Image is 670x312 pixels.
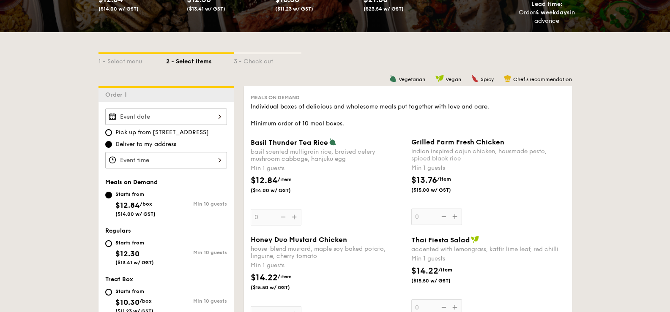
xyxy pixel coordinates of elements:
div: Min 1 guests [251,261,405,270]
span: Spicy [481,76,494,82]
div: indian inspired cajun chicken, housmade pesto, spiced black rice [411,148,565,162]
div: 1 - Select menu [98,54,166,66]
span: ($14.00 w/ GST) [98,6,139,12]
img: icon-chef-hat.a58ddaea.svg [504,75,511,82]
div: Starts from [115,288,153,295]
span: /item [278,176,292,182]
span: /item [437,176,451,182]
div: Individual boxes of delicious and wholesome meals put together with love and care. Minimum order ... [251,103,565,128]
span: Meals on Demand [251,95,300,100]
span: $12.84 [251,176,278,186]
div: accented with lemongrass, kaffir lime leaf, red chilli [411,246,565,253]
span: Order 1 [105,91,130,98]
span: $12.30 [115,249,139,258]
strong: 4 weekdays [535,9,570,16]
input: Pick up from [STREET_ADDRESS] [105,129,112,136]
input: Starts from$12.84/box($14.00 w/ GST)Min 10 guests [105,192,112,198]
div: Min 1 guests [411,164,565,172]
span: ($14.00 w/ GST) [115,211,156,217]
div: Min 10 guests [166,250,227,255]
span: Lead time: [531,0,563,8]
span: Pick up from [STREET_ADDRESS] [115,128,209,137]
span: Honey Duo Mustard Chicken [251,236,347,244]
input: Starts from$10.30/box($11.23 w/ GST)Min 10 guests [105,289,112,296]
img: icon-vegan.f8ff3823.svg [435,75,444,82]
img: icon-vegetarian.fe4039eb.svg [329,138,336,146]
span: ($14.00 w/ GST) [251,187,308,194]
input: Event date [105,109,227,125]
span: $10.30 [115,298,139,307]
span: /item [438,267,452,273]
div: Min 1 guests [251,164,405,173]
div: Min 10 guests [166,298,227,304]
img: icon-spicy.37a8142b.svg [471,75,479,82]
div: house-blend mustard, maple soy baked potato, linguine, cherry tomato [251,245,405,260]
input: Event time [105,152,227,168]
span: ($15.00 w/ GST) [411,187,469,193]
div: Starts from [115,239,154,246]
span: ($11.23 w/ GST) [275,6,313,12]
span: Deliver to my address [115,140,176,149]
span: Grilled Farm Fresh Chicken [411,138,504,146]
img: icon-vegan.f8ff3823.svg [471,236,479,243]
div: Min 10 guests [166,201,227,207]
span: ($23.54 w/ GST) [364,6,404,12]
span: /box [139,298,152,304]
span: Meals on Demand [105,179,158,186]
div: Order in advance [519,8,575,25]
span: $14.22 [251,273,278,283]
input: Deliver to my address [105,141,112,148]
span: Regulars [105,227,131,234]
div: 2 - Select items [166,54,234,66]
span: Basil Thunder Tea Rice [251,138,328,147]
span: Chef's recommendation [513,76,572,82]
span: ($15.50 w/ GST) [251,284,308,291]
span: /box [140,201,152,207]
div: Starts from [115,191,156,198]
span: /item [278,274,292,279]
img: icon-vegetarian.fe4039eb.svg [389,75,397,82]
span: Vegan [446,76,461,82]
span: Thai Fiesta Salad [411,236,470,244]
div: Min 1 guests [411,255,565,263]
span: ($13.41 w/ GST) [187,6,225,12]
span: Treat Box [105,276,133,283]
span: ($15.50 w/ GST) [411,277,469,284]
div: 3 - Check out [234,54,301,66]
span: ($13.41 w/ GST) [115,260,154,266]
span: Vegetarian [399,76,425,82]
span: $13.76 [411,175,437,185]
span: $12.84 [115,201,140,210]
div: basil scented multigrain rice, braised celery mushroom cabbage, hanjuku egg [251,148,405,163]
input: Starts from$12.30($13.41 w/ GST)Min 10 guests [105,240,112,247]
span: $14.22 [411,266,438,276]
